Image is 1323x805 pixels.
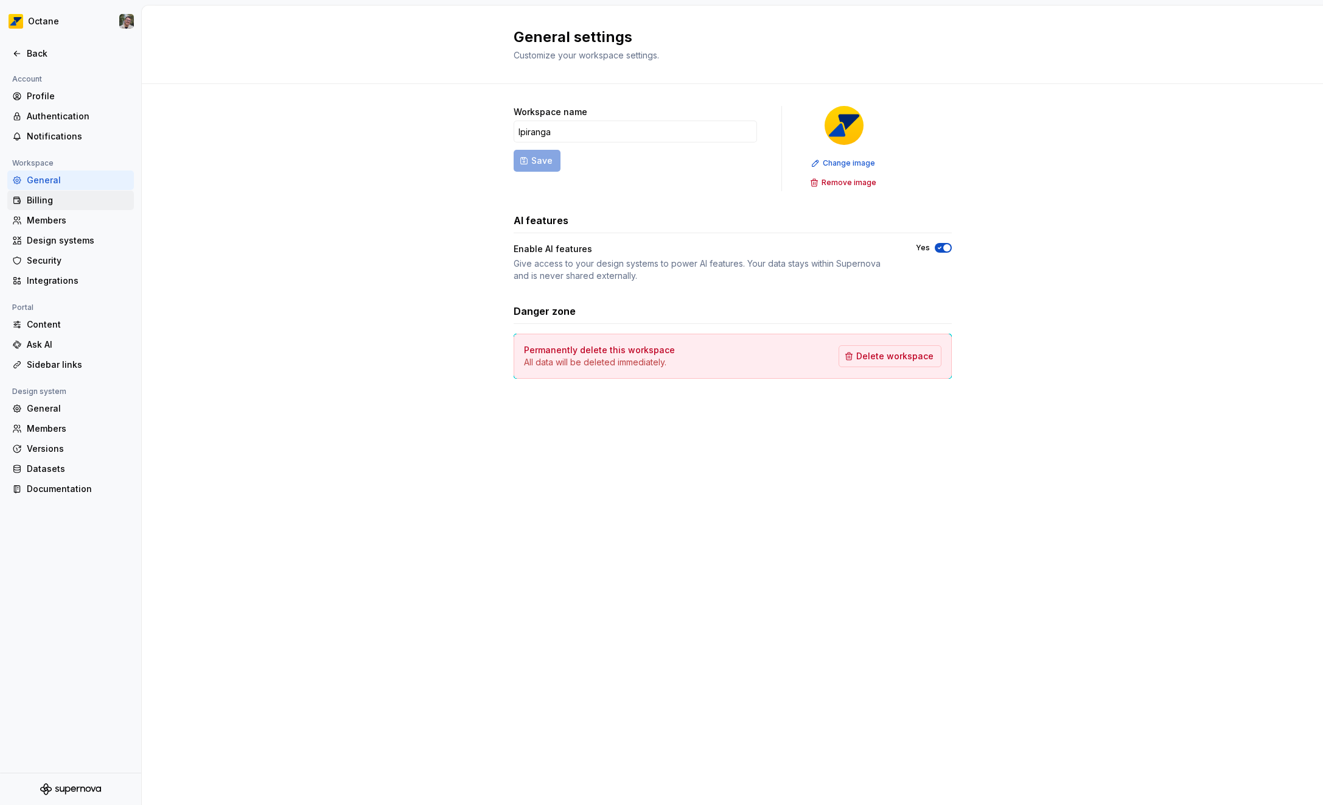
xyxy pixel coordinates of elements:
[27,110,129,122] div: Authentication
[514,106,587,118] label: Workspace name
[524,356,675,368] p: All data will be deleted immediately.
[7,419,134,438] a: Members
[2,8,139,35] button: OctaneTiago Almeida
[28,15,59,27] div: Octane
[27,194,129,206] div: Billing
[514,304,576,318] h3: Danger zone
[27,443,129,455] div: Versions
[514,258,894,282] div: Give access to your design systems to power AI features. Your data stays within Supernova and is ...
[806,174,882,191] button: Remove image
[119,14,134,29] img: Tiago Almeida
[7,231,134,250] a: Design systems
[524,344,675,356] h4: Permanently delete this workspace
[839,345,941,367] button: Delete workspace
[27,339,129,351] div: Ask AI
[9,14,23,29] img: e8093afa-4b23-4413-bf51-00cde92dbd3f.png
[7,127,134,146] a: Notifications
[823,158,875,168] span: Change image
[27,214,129,227] div: Members
[916,243,930,253] label: Yes
[7,211,134,230] a: Members
[514,27,937,47] h2: General settings
[27,318,129,331] div: Content
[27,234,129,247] div: Design systems
[27,174,129,186] div: General
[7,44,134,63] a: Back
[7,251,134,270] a: Security
[7,107,134,126] a: Authentication
[514,50,659,60] span: Customize your workspace settings.
[7,72,47,86] div: Account
[514,243,894,255] div: Enable AI features
[808,155,881,172] button: Change image
[514,213,568,228] h3: AI features
[27,402,129,415] div: General
[7,191,134,210] a: Billing
[7,271,134,290] a: Integrations
[27,255,129,267] div: Security
[7,355,134,374] a: Sidebar links
[7,399,134,418] a: General
[822,178,876,188] span: Remove image
[27,483,129,495] div: Documentation
[7,384,71,399] div: Design system
[7,86,134,106] a: Profile
[7,170,134,190] a: General
[27,275,129,287] div: Integrations
[40,783,101,795] svg: Supernova Logo
[27,359,129,371] div: Sidebar links
[7,335,134,354] a: Ask AI
[825,106,864,145] img: e8093afa-4b23-4413-bf51-00cde92dbd3f.png
[7,156,58,170] div: Workspace
[27,47,129,60] div: Back
[7,300,38,315] div: Portal
[7,459,134,479] a: Datasets
[27,463,129,475] div: Datasets
[27,90,129,102] div: Profile
[7,315,134,334] a: Content
[27,130,129,142] div: Notifications
[27,423,129,435] div: Members
[856,350,934,362] span: Delete workspace
[7,479,134,499] a: Documentation
[7,439,134,459] a: Versions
